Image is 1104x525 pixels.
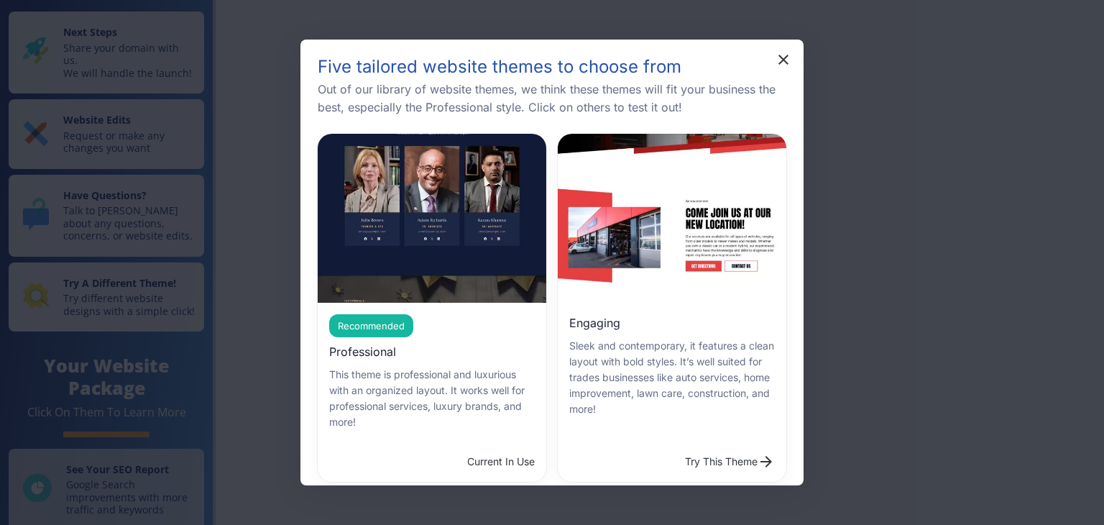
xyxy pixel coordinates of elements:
[569,338,775,417] p: Sleek and contemporary, it features a clean layout with bold styles. It’s well suited for trades ...
[679,447,781,476] button: Engaging ThemeEngagingSleek and contemporary, it features a clean layout with bold styles. It’s w...
[329,367,535,430] p: This theme is professional and luxurious with an organized layout. It works well for professional...
[318,81,786,117] h6: Out of our library of website themes, we think these themes will fit your business the best, espe...
[329,343,396,361] h6: Professional
[329,319,413,334] span: Recommended
[318,57,681,78] h5: Five tailored website themes to choose from
[569,314,620,332] h6: Engaging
